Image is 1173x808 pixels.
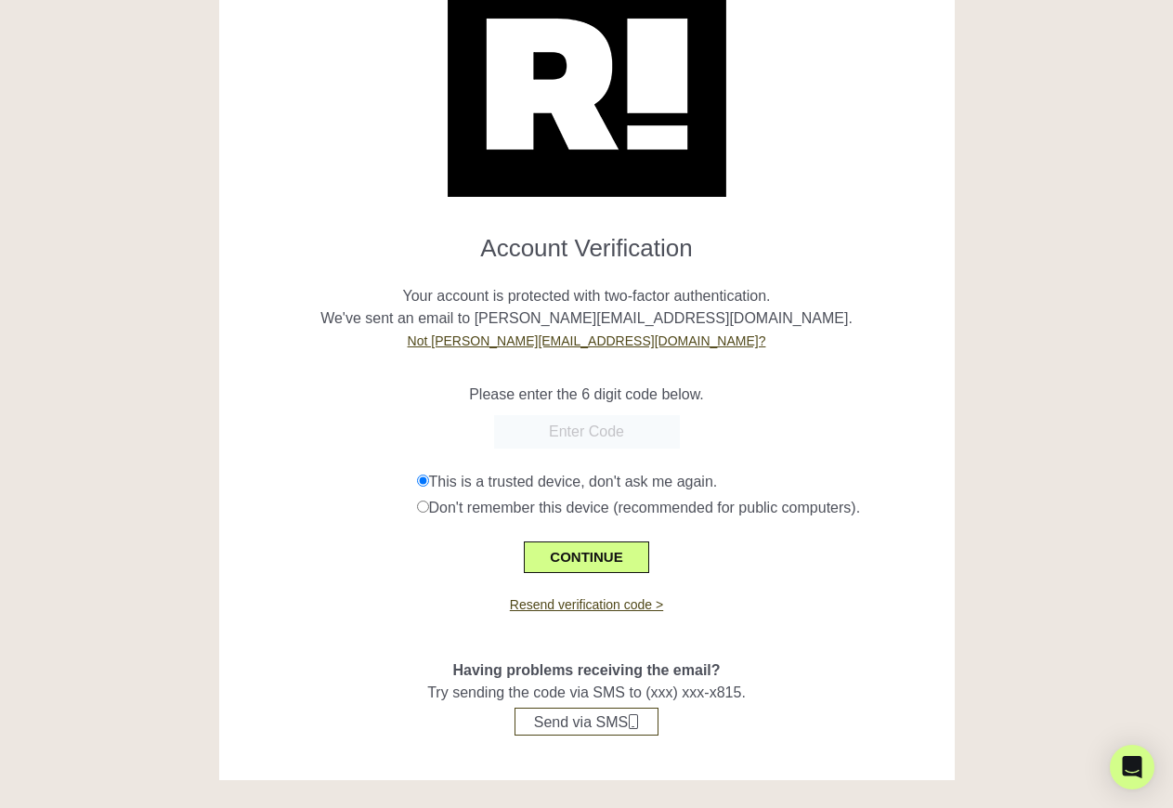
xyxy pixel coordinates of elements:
input: Enter Code [494,415,680,449]
p: Your account is protected with two-factor authentication. We've sent an email to [PERSON_NAME][EM... [233,263,941,352]
div: This is a trusted device, don't ask me again. [417,471,941,493]
a: Resend verification code > [510,597,663,612]
a: Not [PERSON_NAME][EMAIL_ADDRESS][DOMAIN_NAME]? [408,333,766,348]
h1: Account Verification [233,219,941,263]
div: Open Intercom Messenger [1110,745,1154,789]
button: Send via SMS [515,708,658,736]
div: Try sending the code via SMS to (xxx) xxx-x815. [233,615,941,736]
span: Having problems receiving the email? [452,662,720,678]
p: Please enter the 6 digit code below. [233,384,941,406]
button: CONTINUE [524,541,648,573]
div: Don't remember this device (recommended for public computers). [417,497,941,519]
